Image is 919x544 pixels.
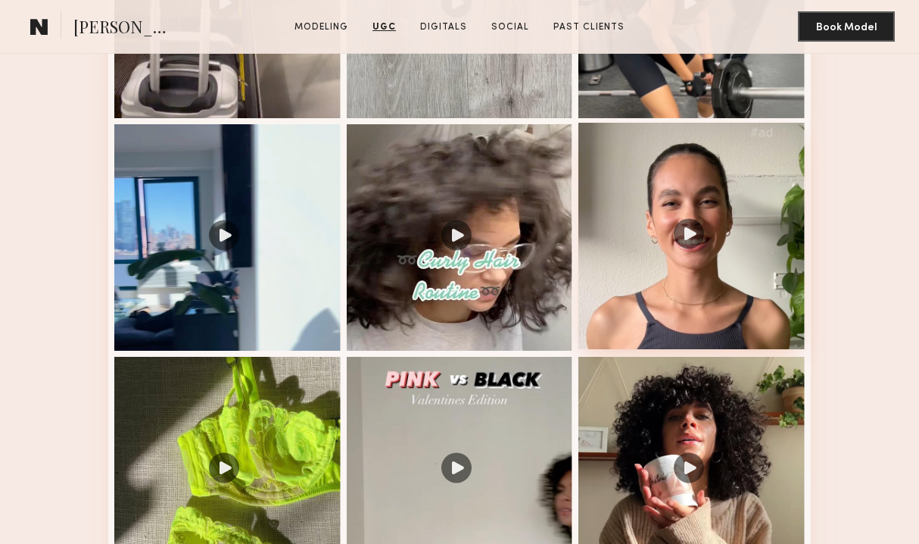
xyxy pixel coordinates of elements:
[288,20,354,34] a: Modeling
[798,20,895,33] a: Book Model
[366,20,402,34] a: UGC
[414,20,473,34] a: Digitals
[798,11,895,42] button: Book Model
[485,20,535,34] a: Social
[547,20,631,34] a: Past Clients
[73,15,179,42] span: [PERSON_NAME]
